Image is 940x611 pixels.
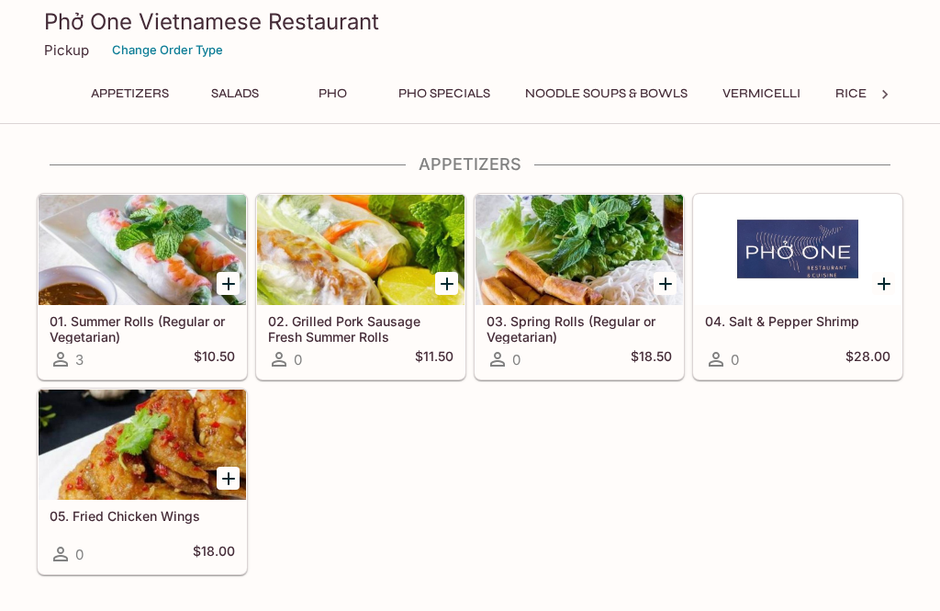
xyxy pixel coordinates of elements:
h5: $18.00 [193,543,235,565]
h5: 01. Summer Rolls (Regular or Vegetarian) [50,313,235,344]
button: Appetizers [81,81,179,107]
a: 05. Fried Chicken Wings0$18.00 [38,389,247,574]
h5: 05. Fried Chicken Wings [50,508,235,524]
div: 03. Spring Rolls (Regular or Vegetarian) [476,195,683,305]
button: Pho Specials [388,81,500,107]
a: 04. Salt & Pepper Shrimp0$28.00 [693,194,902,379]
button: Add 03. Spring Rolls (Regular or Vegetarian) [654,272,677,295]
button: Pho [291,81,374,107]
h5: 04. Salt & Pepper Shrimp [705,313,890,329]
a: 01. Summer Rolls (Regular or Vegetarian)3$10.50 [38,194,247,379]
button: Change Order Type [104,36,231,64]
a: 02. Grilled Pork Sausage Fresh Summer Rolls0$11.50 [256,194,465,379]
h4: Appetizers [37,154,903,175]
h5: $18.50 [631,348,672,370]
a: 03. Spring Rolls (Regular or Vegetarian)0$18.50 [475,194,684,379]
h5: 02. Grilled Pork Sausage Fresh Summer Rolls [268,313,453,344]
span: 0 [75,546,84,563]
button: Add 01. Summer Rolls (Regular or Vegetarian) [217,272,240,295]
h3: Phở One Vietnamese Restaurant [44,7,896,36]
button: Vermicelli [712,81,811,107]
button: Add 02. Grilled Pork Sausage Fresh Summer Rolls [435,272,458,295]
h5: $11.50 [415,348,453,370]
p: Pickup [44,41,89,59]
button: Noodle Soups & Bowls [515,81,698,107]
div: 01. Summer Rolls (Regular or Vegetarian) [39,195,246,305]
button: Add 04. Salt & Pepper Shrimp [872,272,895,295]
span: 3 [75,351,84,368]
div: 04. Salt & Pepper Shrimp [694,195,901,305]
button: Add 05. Fried Chicken Wings [217,467,240,490]
button: Rice Plates [825,81,925,107]
h5: $28.00 [845,348,890,370]
span: 0 [294,351,302,368]
div: 02. Grilled Pork Sausage Fresh Summer Rolls [257,195,464,305]
div: 05. Fried Chicken Wings [39,390,246,500]
h5: 03. Spring Rolls (Regular or Vegetarian) [487,313,672,344]
button: Salads [194,81,276,107]
span: 0 [731,351,739,368]
h5: $10.50 [194,348,235,370]
span: 0 [512,351,520,368]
